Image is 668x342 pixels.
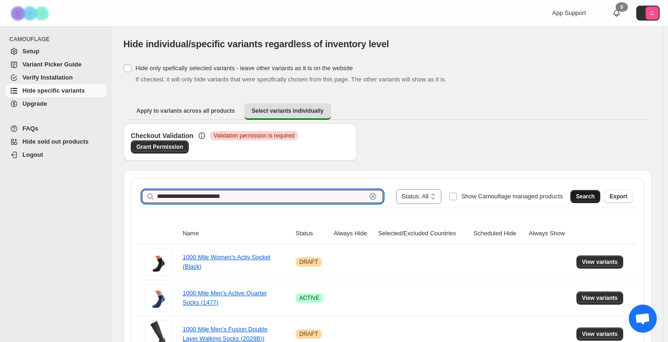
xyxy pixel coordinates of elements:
[22,48,39,55] span: Setup
[6,71,107,84] a: Verify Installation
[6,97,107,110] a: Upgrade
[22,138,89,145] span: Hide sold out products
[9,36,107,43] span: CAMOUFLAGE
[136,143,183,151] span: Grant Permission
[22,74,73,81] span: Verify Installation
[214,132,295,139] span: Validation permission is required
[6,58,107,71] a: Variant Picker Guide
[131,131,193,140] h3: Checkout Validation
[131,140,189,153] a: Grant Permission
[135,65,353,72] span: Hide only spefically selected variants - leave other variants as it is on the website
[293,223,331,244] th: Status
[582,330,618,338] span: View variants
[650,10,654,16] text: C
[6,122,107,135] a: FAQs
[616,2,628,12] div: 0
[22,125,38,132] span: FAQs
[180,223,293,244] th: Name
[22,100,47,107] span: Upgrade
[636,6,660,21] button: Avatar with initials C
[604,190,633,203] button: Export
[244,103,331,120] button: Select variants individually
[7,0,54,26] img: Camouflage
[136,107,235,115] span: Apply to variants across all products
[375,223,470,244] th: Selected/Excluded Countries
[183,254,270,270] a: 1000 Mile Women's Activ Socket (Black)
[582,258,618,266] span: View variants
[129,103,242,118] button: Apply to variants across all products
[6,45,107,58] a: Setup
[612,8,621,18] a: 0
[582,294,618,302] span: View variants
[576,193,595,200] span: Search
[135,76,447,83] span: If checked, it will only hide variants that were specifically chosen from this page. The other va...
[299,294,320,302] span: ACTIVE
[299,330,318,338] span: DRAFT
[576,291,624,305] button: View variants
[183,326,268,342] a: 1000 Mile Men's Fusion Double Layer Walking Socks (2029B))
[183,290,267,306] a: 1000 Mile Men's Active Quarter Socks (1477)
[646,7,659,20] span: Avatar with initials C
[461,193,563,200] span: Show Camouflage managed products
[526,223,574,244] th: Always Show
[6,84,107,97] a: Hide specific variants
[252,107,324,115] span: Select variants individually
[570,190,600,203] button: Search
[22,87,85,94] span: Hide specific variants
[629,305,657,333] div: 打開聊天
[368,192,377,201] button: Clear
[576,327,624,341] button: View variants
[299,258,318,266] span: DRAFT
[123,39,389,49] span: Hide individual/specific variants regardless of inventory level
[22,151,43,158] span: Logout
[144,284,172,312] img: 1000 Mile Men's Active Quarter Socks (1477)
[471,223,526,244] th: Scheduled Hide
[6,148,107,161] a: Logout
[331,223,375,244] th: Always Hide
[6,135,107,148] a: Hide sold out products
[610,193,627,200] span: Export
[552,9,586,16] span: App Support
[576,255,624,269] button: View variants
[22,61,81,68] span: Variant Picker Guide
[144,248,172,276] img: 1000 Mile Women's Activ Socket (Black)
